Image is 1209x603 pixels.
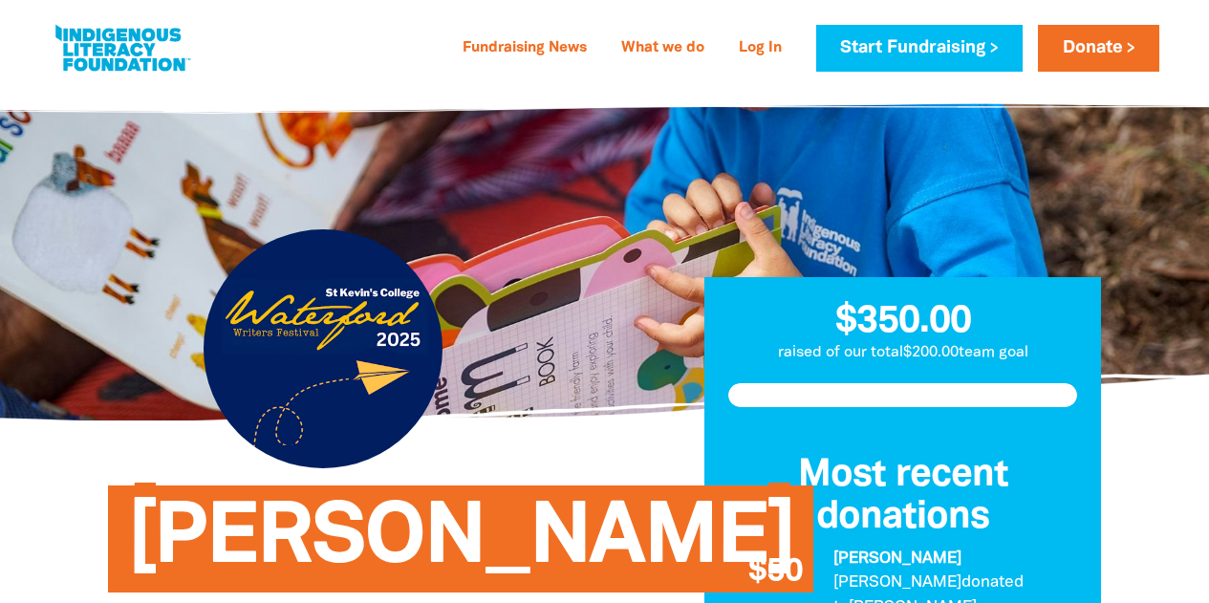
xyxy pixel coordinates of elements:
span: $350.00 [835,304,971,339]
h3: Most recent donations [728,455,1078,539]
a: Fundraising News [451,33,598,64]
a: Donate [1038,25,1158,72]
span: $50 [748,556,803,589]
em: [PERSON_NAME] [833,551,961,566]
a: What we do [610,33,716,64]
a: Start Fundraising [816,25,1023,72]
a: Log In [727,33,793,64]
span: [PERSON_NAME] [127,500,795,592]
p: raised of our total $200.00 team goal [704,341,1102,364]
em: [PERSON_NAME] [833,575,961,590]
